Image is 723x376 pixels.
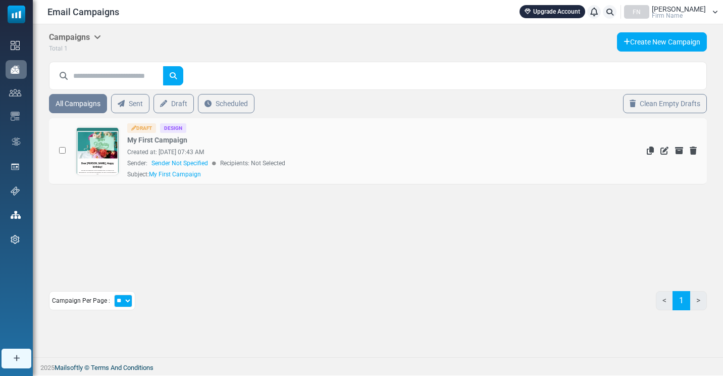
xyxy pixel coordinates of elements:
a: Archive [675,147,683,155]
img: landing_pages.svg [11,162,20,171]
span: [PERSON_NAME] [652,6,706,13]
span: Campaign Per Page : [52,296,110,305]
a: Draft [153,94,194,113]
div: Design [160,123,186,133]
span: 1 [64,45,68,52]
span: Total [49,45,63,52]
div: Subject: [127,170,201,179]
img: campaigns-icon-active.png [11,65,20,74]
a: Create New Campaign [617,32,707,52]
img: contacts-icon.svg [9,89,21,96]
img: support-icon.svg [11,186,20,196]
a: Scheduled [198,94,254,113]
nav: Page [656,291,707,318]
a: My First Campaign [127,135,187,146]
p: Dear [PERSON_NAME], Happy birthday! [9,253,302,307]
a: Clean Empty Drafts [623,94,707,113]
a: All Campaigns [49,94,107,113]
span: translation missing: en.layouts.footer.terms_and_conditions [91,364,153,371]
img: settings-icon.svg [11,235,20,244]
div: Draft [127,123,156,133]
footer: 2025 [33,357,723,375]
a: Duplicate [647,147,654,155]
a: FN [PERSON_NAME] Firm Name [624,5,718,19]
div: Sender: Recipients: Not Selected [127,159,559,168]
img: mailsoftly_icon_blue_white.svg [8,6,25,23]
img: email-templates-icon.svg [11,112,20,121]
div: Created at: [DATE] 07:43 AM [127,148,559,157]
h5: Campaigns [49,32,101,42]
a: Delete [690,147,697,155]
div: FN [624,5,649,19]
a: Sent [111,94,149,113]
a: Edit [660,147,668,155]
span: My First Campaign [149,171,201,178]
a: Terms And Conditions [91,364,153,371]
span: Firm Name [652,13,683,19]
a: Mailsoftly © [55,364,89,371]
span: Email Campaigns [47,5,119,19]
span: Sender Not Specified [151,159,208,168]
a: 1 [673,291,690,310]
p: We hope your special day is off to a fantastic start. As a token of our appreciation for your har... [17,311,294,350]
img: dashboard-icon.svg [11,41,20,50]
img: workflow.svg [11,136,22,148]
a: Upgrade Account [520,5,585,18]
